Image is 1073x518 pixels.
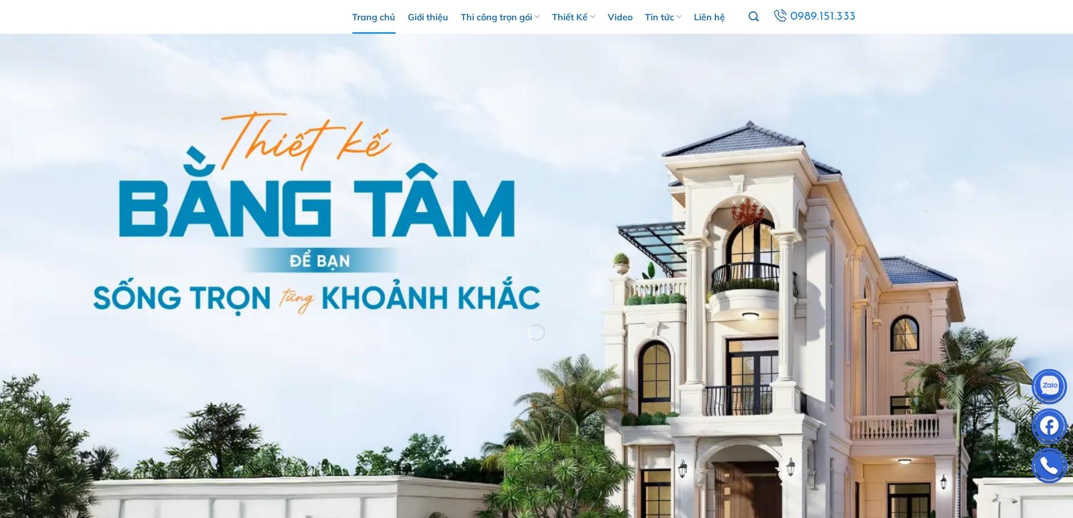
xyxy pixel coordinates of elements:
a: Tìm kiếm [749,5,759,29]
img: Phone [1032,450,1066,484]
span: 0989.151.333 [790,7,856,26]
img: Zalo [1032,371,1066,405]
a: 0989.151.333 [771,7,857,27]
img: Facebook [1032,411,1066,445]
